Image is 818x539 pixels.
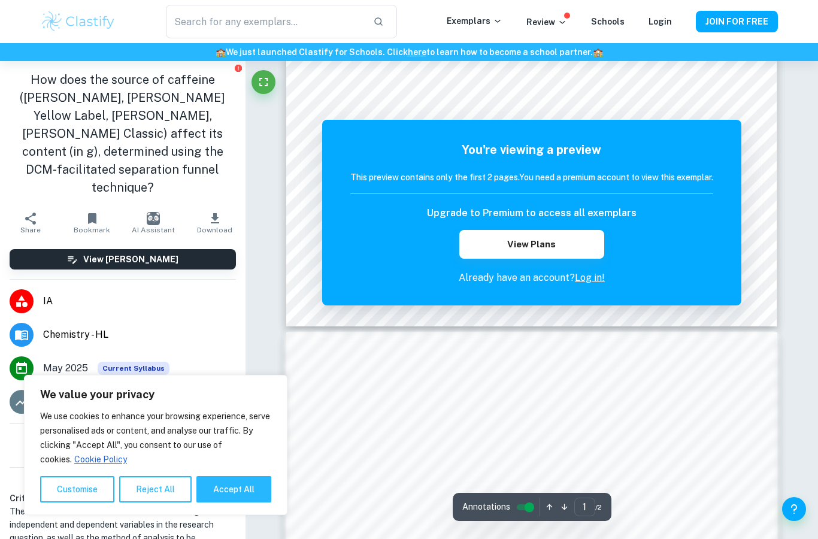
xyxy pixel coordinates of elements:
[459,230,604,259] button: View Plans
[83,253,178,266] h6: View [PERSON_NAME]
[447,14,502,28] p: Exemplars
[40,387,271,402] p: We value your privacy
[649,17,672,26] a: Login
[43,294,236,308] span: IA
[24,375,287,515] div: We value your privacy
[74,454,128,465] a: Cookie Policy
[350,171,713,184] h6: This preview contains only the first 2 pages. You need a premium account to view this exemplar.
[591,17,625,26] a: Schools
[234,63,243,72] button: Report issue
[40,476,114,502] button: Customise
[147,212,160,225] img: AI Assistant
[350,271,713,285] p: Already have an account?
[5,473,241,487] h6: Examiner's summary
[123,206,184,240] button: AI Assistant
[132,226,175,234] span: AI Assistant
[61,206,122,240] button: Bookmark
[40,10,116,34] img: Clastify logo
[43,361,88,376] span: May 2025
[462,501,510,513] span: Annotations
[196,476,271,502] button: Accept All
[197,226,232,234] span: Download
[593,47,603,57] span: 🏫
[40,409,271,467] p: We use cookies to enhance your browsing experience, serve personalised ads or content, and analys...
[166,5,363,38] input: Search for any exemplars...
[74,226,110,234] span: Bookmark
[575,272,605,283] a: Log in!
[98,362,169,375] span: Current Syllabus
[20,226,41,234] span: Share
[782,497,806,521] button: Help and Feedback
[526,16,567,29] p: Review
[10,71,236,196] h1: How does the source of caffeine ([PERSON_NAME], [PERSON_NAME] Yellow Label, [PERSON_NAME], [PERSO...
[427,206,637,220] h6: Upgrade to Premium to access all exemplars
[408,47,426,57] a: here
[696,11,778,32] button: JOIN FOR FREE
[98,362,169,375] div: This exemplar is based on the current syllabus. Feel free to refer to it for inspiration/ideas wh...
[10,249,236,269] button: View [PERSON_NAME]
[184,206,245,240] button: Download
[216,47,226,57] span: 🏫
[119,476,192,502] button: Reject All
[350,141,713,159] h5: You're viewing a preview
[10,492,236,505] h6: Criterion A [ 5 / 6 ]:
[252,70,275,94] button: Fullscreen
[2,46,816,59] h6: We just launched Clastify for Schools. Click to learn how to become a school partner.
[43,328,236,342] span: Chemistry - HL
[595,502,602,513] span: / 2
